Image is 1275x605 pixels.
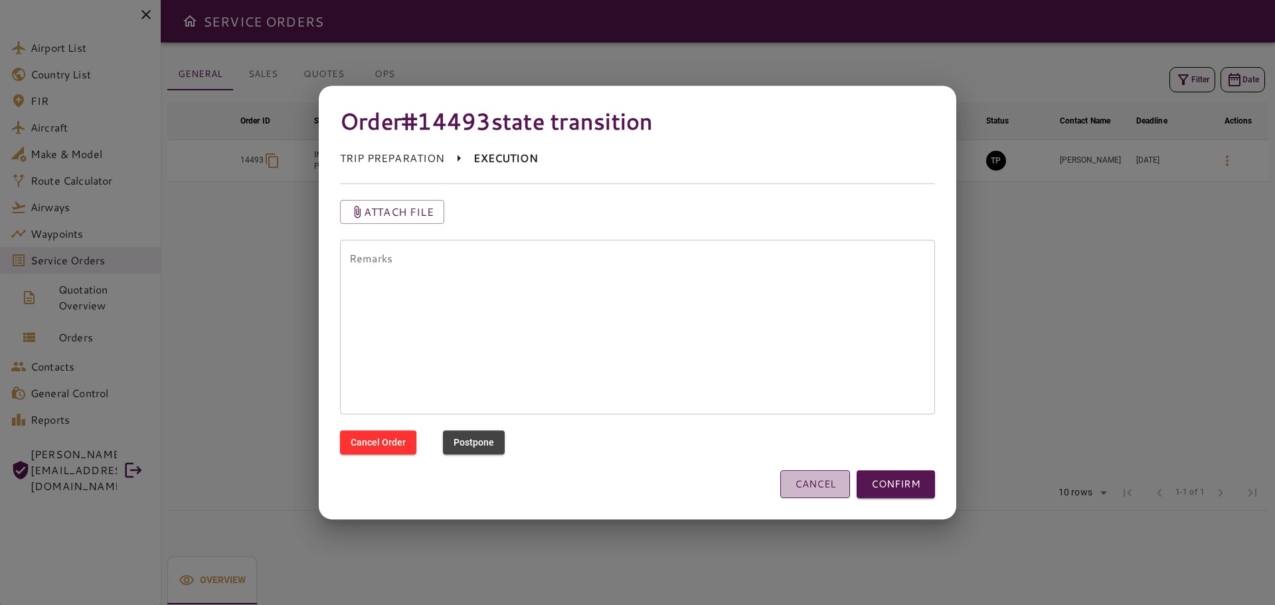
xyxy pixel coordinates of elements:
[443,430,505,455] button: Postpone
[340,107,935,135] h4: Order #14493 state transition
[340,200,444,224] button: Attach file
[780,470,850,498] button: CANCEL
[364,204,434,220] p: Attach file
[340,430,416,455] button: Cancel Order
[473,151,537,167] p: EXECUTION
[340,151,444,167] p: TRIP PREPARATION
[857,470,935,498] button: CONFIRM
